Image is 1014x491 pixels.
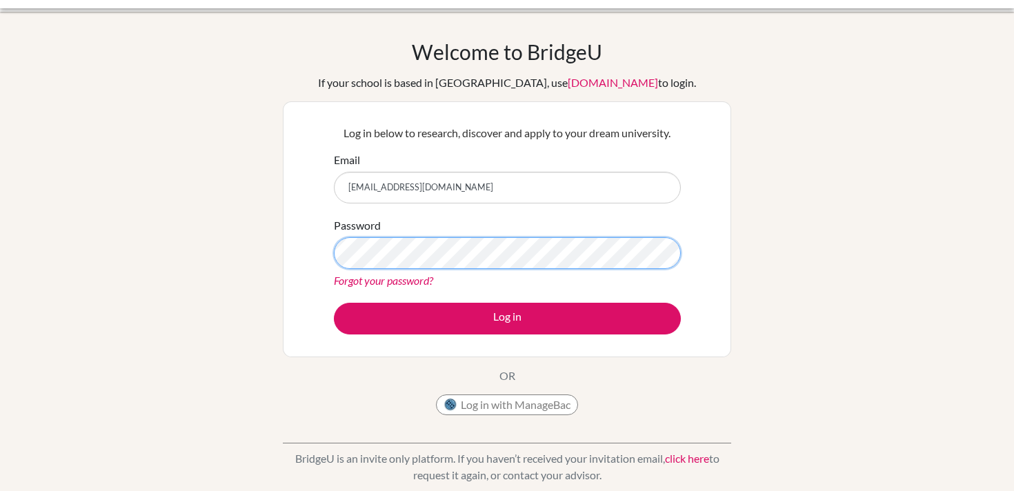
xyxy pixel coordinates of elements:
[318,74,696,91] div: If your school is based in [GEOGRAPHIC_DATA], use to login.
[436,394,578,415] button: Log in with ManageBac
[665,452,709,465] a: click here
[283,450,731,483] p: BridgeU is an invite only platform. If you haven’t received your invitation email, to request it ...
[499,368,515,384] p: OR
[334,303,681,334] button: Log in
[334,217,381,234] label: Password
[334,125,681,141] p: Log in below to research, discover and apply to your dream university.
[334,152,360,168] label: Email
[334,274,433,287] a: Forgot your password?
[568,76,658,89] a: [DOMAIN_NAME]
[412,39,602,64] h1: Welcome to BridgeU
